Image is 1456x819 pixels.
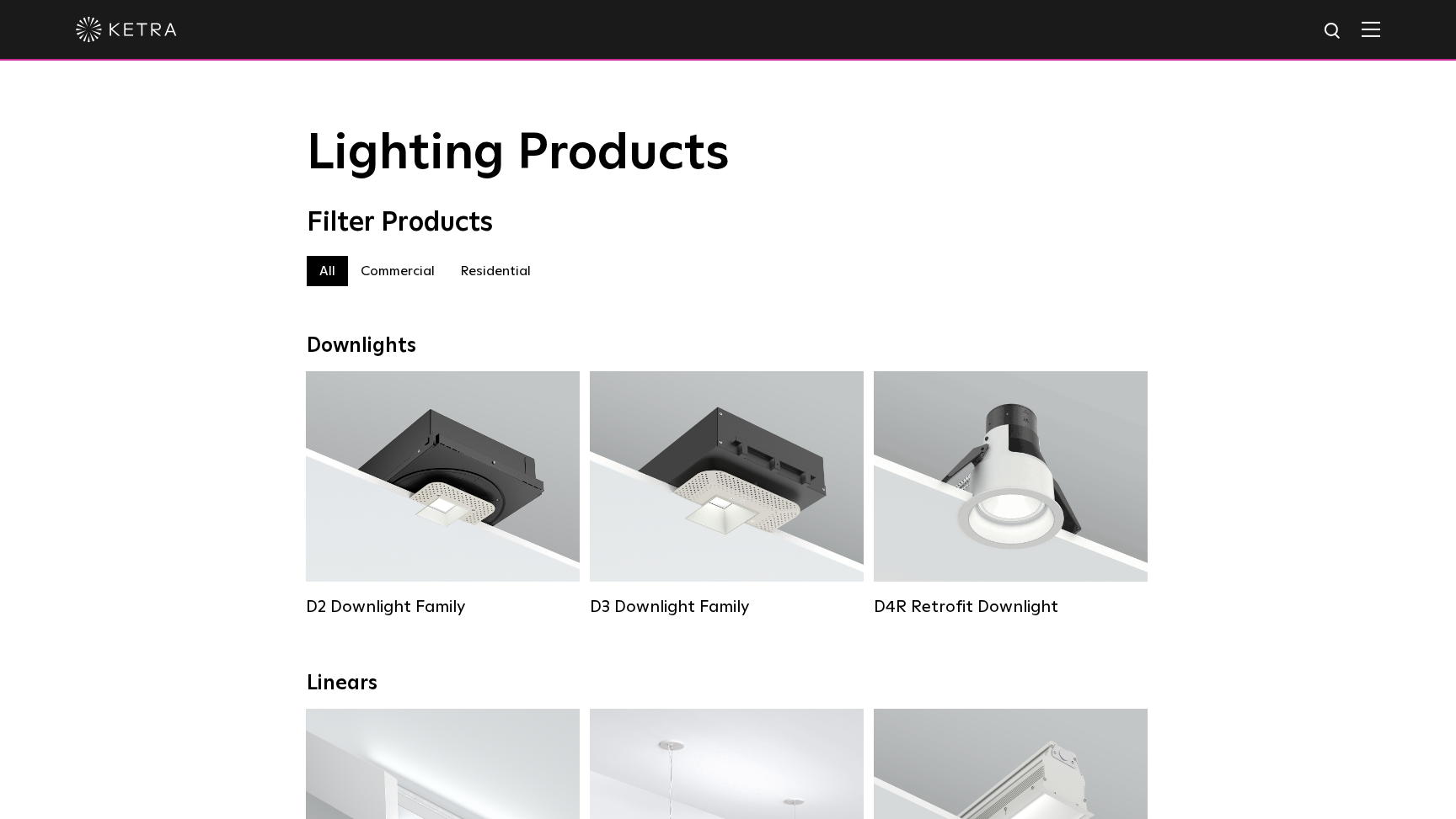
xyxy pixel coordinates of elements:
label: Commercial [348,256,447,286]
label: Residential [447,256,543,286]
span: Lighting Products [307,129,730,179]
div: Downlights [307,334,1149,359]
div: D3 Downlight Family [590,597,864,617]
div: D4R Retrofit Downlight [874,597,1148,617]
img: search icon [1323,21,1344,42]
img: ketra-logo-2019-white [76,17,177,42]
img: Hamburger%20Nav.svg [1362,21,1380,37]
div: Filter Products [307,207,1149,239]
a: D3 Downlight Family Lumen Output:700 / 900 / 1100Colors:White / Black / Silver / Bronze / Paintab... [590,371,864,615]
div: D2 Downlight Family [306,597,580,617]
a: D4R Retrofit Downlight Lumen Output:800Colors:White / BlackBeam Angles:15° / 25° / 40° / 60°Watta... [874,371,1148,615]
div: Linears [307,672,1149,696]
label: All [307,256,348,286]
a: D2 Downlight Family Lumen Output:1200Colors:White / Black / Gloss Black / Silver / Bronze / Silve... [306,371,580,615]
